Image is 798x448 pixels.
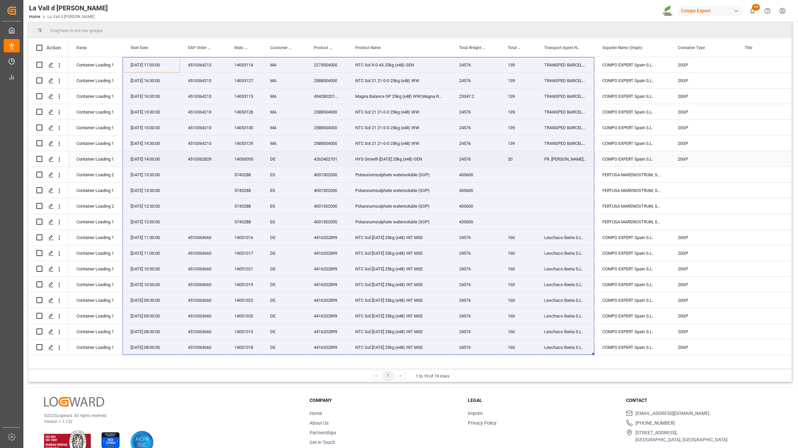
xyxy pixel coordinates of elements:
[226,73,262,88] div: 14053127
[347,230,451,245] div: NTC Sol [DATE] 25kg (x48) INT MSE
[306,214,347,229] div: 4001302000
[594,120,670,135] div: COMPO EXPERT Spain S.L.
[28,183,68,198] div: Press SPACE to select this row.
[451,104,500,120] div: 24576
[500,120,536,135] div: 139
[670,277,737,292] div: 20GP
[536,151,594,167] div: FR. [PERSON_NAME] [PERSON_NAME] Gmbh & Co. KG
[459,45,486,50] span: Total Weight (in KGM)
[306,198,347,214] div: 4001302000
[347,120,451,135] div: NTC Sol 21 21-0-0 25kg (x48) WW
[76,277,115,292] div: Container Loading 1
[262,292,306,308] div: DE
[468,411,483,416] a: Imprint
[500,245,536,261] div: 160
[76,230,115,245] div: Container Loading 1
[123,230,180,245] div: [DATE] 11:30:00
[226,57,262,72] div: 14053114
[306,340,347,355] div: 4416202899
[28,214,68,230] div: Press SPACE to select this row.
[262,151,306,167] div: DE
[262,277,306,292] div: DE
[76,57,115,73] div: Container Loading 1
[536,57,594,72] div: TRANSPED BARCELONA, S.L.
[28,230,68,245] div: Press SPACE to select this row.
[670,104,737,120] div: 20GP
[500,308,536,323] div: 160
[670,57,737,72] div: 20GP
[500,88,536,104] div: 139
[416,373,449,380] div: 1 to 19 of 19 rows
[306,88,347,104] div: 4342802011;4342702011;2273504000
[508,45,522,50] span: Total Number Of Packages
[500,340,536,355] div: 160
[306,277,347,292] div: 4416202899
[28,261,68,277] div: Press SPACE to select this row.
[468,397,618,404] h3: Legal
[670,245,737,261] div: 20GP
[310,420,329,426] a: About Us
[226,277,262,292] div: 14051019
[347,340,451,355] div: NTC Sol [DATE] 25kg (x48) INT MSE
[29,14,40,19] a: Home
[384,372,392,380] div: 1
[28,324,68,340] div: Press SPACE to select this row.
[28,136,68,151] div: Press SPACE to select this row.
[306,120,347,135] div: 2588504000
[131,45,148,50] span: Start Date
[594,151,670,167] div: COMPO EXPERT Spain S.L.
[262,308,306,323] div: DE
[180,57,226,72] div: 4510364213
[594,104,670,120] div: COMPO EXPERT Spain S.L.
[451,292,500,308] div: 24576
[536,120,594,135] div: TRANSPED BARCELONA, S.L.
[226,214,262,229] div: 5745288
[262,230,306,245] div: DE
[602,45,642,50] span: Supplier Name (Origin)
[46,45,61,51] div: Action
[536,308,594,323] div: Leschaco Iberia S.L.
[594,88,670,104] div: COMPO EXPERT Spain S.L.
[226,88,262,104] div: 14053115
[670,73,737,88] div: 20GP
[347,57,451,72] div: NTC Sol 9-0-43 25kg (x48) GEN
[468,420,496,426] a: Privacy Policy
[347,183,451,198] div: Potassiumsulphate watersoluble (SOP)
[123,261,180,276] div: [DATE] 10:30:00
[594,183,670,198] div: FERTUSA MARENOSTRUM, SLU
[262,340,306,355] div: DE
[76,308,115,324] div: Container Loading 1
[500,292,536,308] div: 160
[594,308,670,323] div: COMPO EXPERT Spain S.L.
[28,57,68,73] div: Press SPACE to select this row.
[123,120,180,135] div: [DATE] 15:00:00
[180,120,226,135] div: 4510364213
[500,230,536,245] div: 160
[678,4,745,17] button: Compo Expert
[310,411,322,416] a: Home
[262,261,306,276] div: DE
[226,230,262,245] div: 14051016
[678,45,705,50] span: Container Type
[180,308,226,323] div: 4510363660
[226,340,262,355] div: 14051018
[451,57,500,72] div: 24576
[306,167,347,182] div: 4001302000
[536,230,594,245] div: Leschaco Iberia S.L.
[536,292,594,308] div: Leschaco Iberia S.L.
[594,292,670,308] div: COMPO EXPERT Spain S.L.
[76,45,87,50] span: Ramp
[594,136,670,151] div: COMPO EXPERT Spain S.L.
[28,167,68,183] div: Press SPACE to select this row.
[451,183,500,198] div: 435600
[123,151,180,167] div: [DATE] 14:00:00
[28,245,68,261] div: Press SPACE to select this row.
[270,45,292,50] span: Customer Country (Destination)
[28,340,68,355] div: Press SPACE to select this row.
[226,308,262,323] div: 14051020
[500,261,536,276] div: 160
[306,151,347,167] div: 4262402701
[76,261,115,277] div: Container Loading 1
[262,57,306,72] div: MA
